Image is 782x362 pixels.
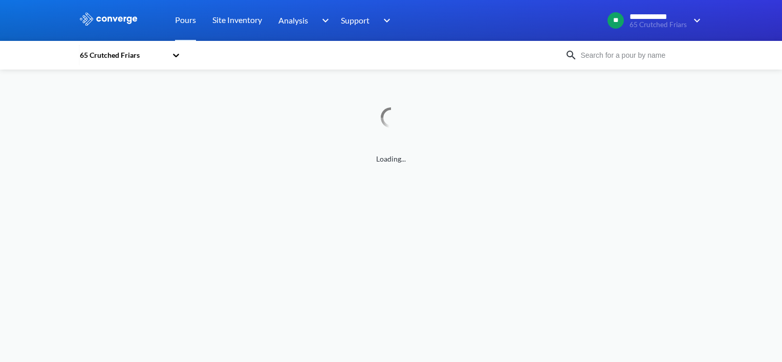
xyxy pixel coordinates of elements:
input: Search for a pour by name [577,50,701,61]
span: Support [341,14,370,27]
div: 65 Crutched Friars [79,50,167,61]
span: Analysis [278,14,308,27]
img: icon-search.svg [565,49,577,61]
img: logo_ewhite.svg [79,12,138,26]
span: Loading... [79,153,703,165]
img: downArrow.svg [377,14,393,27]
span: 65 Crutched Friars [629,21,687,29]
img: downArrow.svg [315,14,332,27]
img: downArrow.svg [687,14,703,27]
